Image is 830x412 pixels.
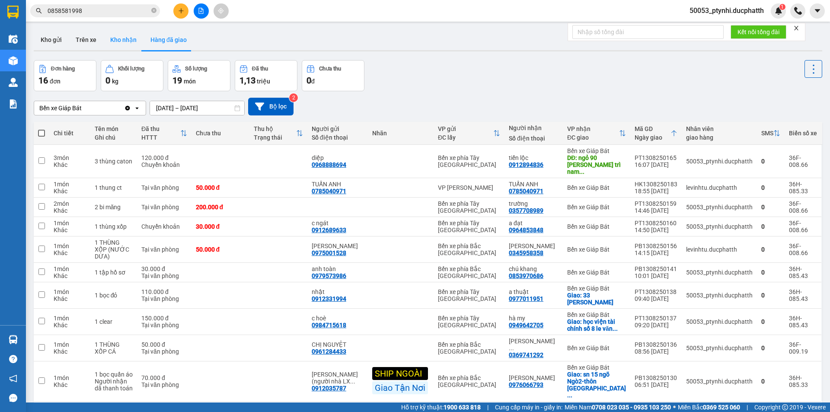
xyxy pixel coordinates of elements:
[438,265,500,279] div: Bến xe phía Bắc [GEOGRAPHIC_DATA]
[54,154,86,161] div: 3 món
[495,402,562,412] span: Cung cấp máy in - giấy in:
[95,223,133,230] div: 1 thùng xốp
[248,98,294,115] button: Bộ lọc
[775,7,782,15] img: icon-new-feature
[50,78,61,85] span: đơn
[789,200,817,214] div: 36F-008.66
[141,348,187,355] div: Tại văn phòng
[372,130,429,137] div: Nhãn
[9,78,18,87] img: warehouse-icon
[312,154,364,161] div: diệp
[509,154,559,161] div: tiến lộc
[789,374,817,388] div: 36H-085.33
[567,147,626,154] div: Bến xe Giáp Bát
[635,227,677,233] div: 14:50 [DATE]
[509,338,559,351] div: NGUYỄN HOÀNG PHƯƠNG
[54,341,86,348] div: 1 món
[312,295,346,302] div: 0912331994
[789,315,817,329] div: 36H-085.43
[635,295,677,302] div: 09:40 [DATE]
[54,381,86,388] div: Khác
[567,392,572,399] span: ...
[438,125,493,132] div: VP gửi
[438,288,500,302] div: Bến xe phía Tây [GEOGRAPHIC_DATA]
[509,288,559,295] div: a thuật
[794,7,802,15] img: phone-icon
[509,188,543,195] div: 0785040971
[683,5,771,16] span: 50053_ptynhi.ducphatth
[141,381,187,388] div: Tại văn phòng
[635,207,677,214] div: 14:46 [DATE]
[312,161,346,168] div: 0968888694
[312,315,364,322] div: c hoè
[509,220,559,227] div: a đạt
[761,345,780,351] div: 0
[613,325,618,332] span: ...
[635,134,670,141] div: Ngày giao
[438,341,500,355] div: Bến xe phía Bắc [GEOGRAPHIC_DATA]
[635,243,677,249] div: PB1308250156
[141,223,187,230] div: Chuyển khoản
[196,246,245,253] div: 50.000 đ
[635,154,677,161] div: PT1308250165
[509,272,543,279] div: 0853970686
[34,60,96,91] button: Đơn hàng16đơn
[509,265,559,272] div: chú khang
[635,125,670,132] div: Mã GD
[635,249,677,256] div: 14:15 [DATE]
[779,4,785,10] sup: 1
[312,125,364,132] div: Người gửi
[95,158,133,165] div: 3 thùng caton
[592,404,671,411] strong: 0708 023 035 - 0935 103 250
[509,249,543,256] div: 0345958358
[509,374,559,381] div: Xuân Nam
[54,288,86,295] div: 1 món
[54,315,86,322] div: 1 món
[124,105,131,112] svg: Clear value
[567,204,626,211] div: Bến xe Giáp Bát
[789,220,817,233] div: 36F-008.66
[54,295,86,302] div: Khác
[312,272,346,279] div: 0979573986
[48,6,150,16] input: Tìm tên, số ĐT hoặc mã đơn
[101,60,163,91] button: Khối lượng0kg
[141,265,187,272] div: 30.000 đ
[141,374,187,381] div: 70.000 đ
[9,394,17,402] span: message
[438,374,500,388] div: Bến xe phía Bắc [GEOGRAPHIC_DATA]
[312,227,346,233] div: 0912689633
[54,220,86,227] div: 1 món
[635,341,677,348] div: PB1308250136
[198,8,204,14] span: file-add
[635,348,677,355] div: 08:56 [DATE]
[567,134,619,141] div: ĐC giao
[254,125,296,132] div: Thu hộ
[635,381,677,388] div: 06:51 [DATE]
[95,134,133,141] div: Ghi chú
[141,272,187,279] div: Tại văn phòng
[312,220,364,227] div: c ngát
[312,348,346,355] div: 0961284433
[95,318,133,325] div: 1 clear
[184,78,196,85] span: món
[239,75,255,86] span: 1,13
[635,181,677,188] div: HK1308250183
[54,243,86,249] div: 1 món
[686,134,753,141] div: giao hàng
[95,378,133,392] div: Người nhận dã thanh toán
[509,243,559,249] div: MAI DƯƠNG
[509,200,559,207] div: trường
[54,249,86,256] div: Khác
[509,295,543,302] div: 0977011951
[134,105,140,112] svg: open
[196,184,245,191] div: 50.000 đ
[789,288,817,302] div: 36H-085.43
[54,227,86,233] div: Khác
[9,99,18,109] img: solution-icon
[509,227,543,233] div: 0964853848
[54,272,86,279] div: Khác
[141,204,187,211] div: Tại văn phòng
[172,75,182,86] span: 19
[686,223,753,230] div: 50053_ptynhi.ducphatth
[196,130,245,137] div: Chưa thu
